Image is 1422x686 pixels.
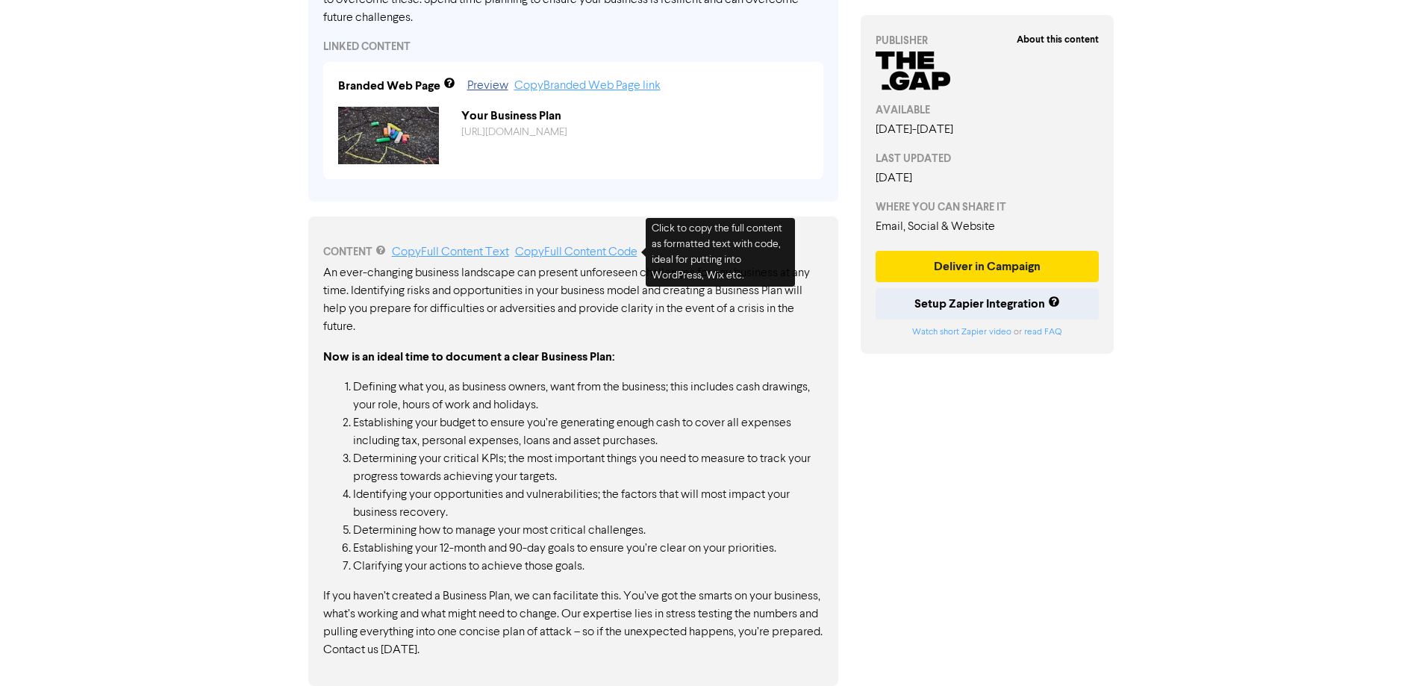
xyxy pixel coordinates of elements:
li: Determining how to manage your most critical challenges. [353,522,823,540]
p: An ever-changing business landscape can present unforeseen challenges for any business at any tim... [323,264,823,336]
iframe: Chat Widget [1347,614,1422,686]
div: Branded Web Page [338,77,440,95]
a: Copy Full Content Code [515,246,637,258]
div: or [876,325,1100,339]
div: Your Business Plan [450,107,820,125]
button: Deliver in Campaign [876,251,1100,282]
strong: Now is an ideal time to document a clear Business Plan: [323,349,615,364]
div: LAST UPDATED [876,151,1100,166]
div: Email, Social & Website [876,218,1100,236]
div: https://public2.bomamarketing.com/cp/6LKJ3xx3vbhaftfPHo3NZA?sa=G2ZpFjF3 [450,125,820,140]
button: Setup Zapier Integration [876,288,1100,319]
li: Establishing your 12-month and 90-day goals to ensure you’re clear on your priorities. [353,540,823,558]
li: Determining your critical KPIs; the most important things you need to measure to track your progr... [353,450,823,486]
div: [DATE] - [DATE] [876,121,1100,139]
a: read FAQ [1024,328,1061,337]
div: AVAILABLE [876,102,1100,118]
li: Defining what you, as business owners, want from the business; this includes cash drawings, your ... [353,378,823,414]
li: Clarifying your actions to achieve those goals. [353,558,823,576]
div: LINKED CONTENT [323,39,823,54]
a: [URL][DOMAIN_NAME] [461,127,567,137]
a: Copy Full Content Text [392,246,509,258]
a: Copy Branded Web Page link [514,80,661,92]
strong: About this content [1017,34,1099,46]
div: CONTENT [323,243,823,261]
li: Identifying your opportunities and vulnerabilities; the factors that will most impact your busine... [353,486,823,522]
a: Watch short Zapier video [912,328,1011,337]
div: PUBLISHER [876,33,1100,49]
div: Click to copy the full content as formatted text with code, ideal for putting into WordPress, Wix... [646,218,795,287]
li: Establishing your budget to ensure you’re generating enough cash to cover all expenses including ... [353,414,823,450]
div: WHERE YOU CAN SHARE IT [876,199,1100,215]
p: If you haven’t created a Business Plan, we can facilitate this. You’ve got the smarts on your bus... [323,587,823,659]
div: [DATE] [876,169,1100,187]
a: Preview [467,80,508,92]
